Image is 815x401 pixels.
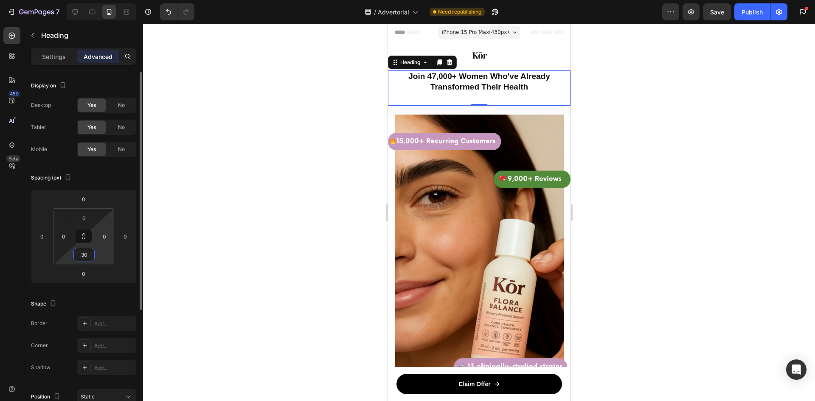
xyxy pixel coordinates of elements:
div: Mobile [31,146,47,153]
span: No [118,123,125,131]
input: 0px [98,230,111,243]
div: Publish [742,8,763,17]
span: Need republishing [438,8,481,16]
input: 0 [36,230,48,243]
div: Shadow [31,364,51,371]
div: Add... [94,320,134,328]
div: Border [31,320,48,327]
input: 30 [76,248,93,261]
span: Yes [87,146,96,153]
iframe: Design area [388,24,570,401]
div: Display on [31,80,68,92]
div: Add... [94,342,134,350]
p: 7 [56,7,59,17]
input: 0 [75,267,92,280]
div: Beta [6,155,20,162]
p: Settings [42,52,66,61]
span: Static [81,393,95,400]
span: / [374,8,376,17]
div: 450 [8,90,20,97]
div: Undo/Redo [160,3,194,20]
span: Yes [87,123,96,131]
span: No [118,146,125,153]
button: Publish [734,3,770,20]
div: Spacing (px) [31,172,73,184]
span: Save [710,8,724,16]
p: Advanced [84,52,112,61]
button: 7 [3,3,63,20]
input: 0 [75,193,92,205]
span: Advertorial [378,8,409,17]
div: Add... [94,364,134,372]
div: Tablet [31,123,46,131]
input: 0 [119,230,132,243]
div: Corner [31,342,48,349]
input: 0px [57,230,70,243]
div: Desktop [31,101,51,109]
input: 0px [76,212,93,224]
span: Yes [87,101,96,109]
span: No [118,101,125,109]
div: Shape [31,298,58,310]
p: Heading [41,30,133,40]
div: Open Intercom Messenger [786,359,807,380]
button: Save [703,3,731,20]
